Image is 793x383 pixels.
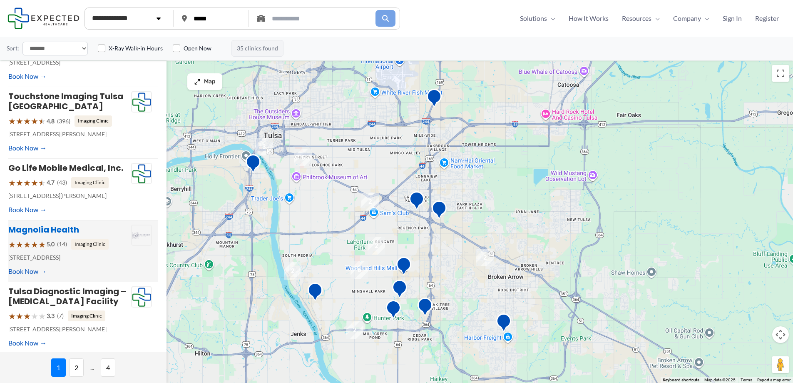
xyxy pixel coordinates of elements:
[748,12,786,25] a: Register
[741,378,752,382] a: Terms (opens in new tab)
[701,12,709,25] span: Menu Toggle
[132,92,152,113] img: Expected Healthcare Logo
[51,358,66,377] span: 1
[392,280,407,301] div: Ascension St. John Outpatient Radiology
[8,57,131,68] p: [STREET_ADDRESS]
[71,177,109,188] span: Imaging Clinic
[57,310,64,321] span: (7)
[132,163,152,184] img: Expected Healthcare Logo
[246,154,261,175] div: Oklahoma State University Health Ctrfmp
[772,356,789,373] button: Drag Pegman onto the map to open Street View
[772,326,789,343] button: Map camera controls
[8,237,16,252] span: ★
[8,224,79,235] a: Magnolia Health
[132,225,152,246] img: Magnolia Health
[520,12,547,25] span: Solutions
[704,378,736,382] span: Map data ©2025
[231,40,283,57] span: 35 clinics found
[31,308,38,324] span: ★
[8,265,47,278] a: Book Now
[31,237,38,252] span: ★
[204,78,216,85] span: Map
[16,175,23,190] span: ★
[255,138,273,155] div: 3
[38,113,46,129] span: ★
[23,237,31,252] span: ★
[16,308,23,324] span: ★
[38,237,46,252] span: ★
[351,261,368,279] div: 6
[184,44,211,53] label: Open Now
[368,237,385,255] div: 2
[57,177,67,188] span: (43)
[513,12,562,25] a: SolutionsMenu Toggle
[47,177,55,188] span: 4.7
[757,378,791,382] a: Report a map error
[651,12,660,25] span: Menu Toggle
[569,12,609,25] span: How It Works
[476,249,494,266] div: 2
[23,308,31,324] span: ★
[23,113,31,129] span: ★
[294,149,312,166] div: 6
[8,308,16,324] span: ★
[663,377,699,383] button: Keyboard shortcuts
[496,313,511,335] div: Breast Screening Center at Saint Francis
[68,310,105,321] span: Imaging Clinic
[8,285,126,307] a: Tulsa Diagnostic Imaging – [MEDICAL_DATA] Facility
[723,12,742,25] span: Sign In
[7,43,19,54] label: Sort:
[396,257,411,278] div: Little Bellies Ultrasound &#038; Pregnancy Spa
[8,113,16,129] span: ★
[772,65,789,82] button: Toggle fullscreen view
[187,73,222,90] button: Map
[418,298,433,319] div: Hillcrest South Diagnostic Center
[101,358,115,377] span: 4
[361,193,379,210] div: 2
[57,116,70,127] span: (396)
[69,358,84,377] span: 2
[427,89,442,110] div: AccuRad Medical Imaging
[8,129,131,140] p: [STREET_ADDRESS][PERSON_NAME]
[38,308,46,324] span: ★
[31,175,38,190] span: ★
[622,12,651,25] span: Resources
[284,262,301,280] div: 2
[615,12,666,25] a: ResourcesMenu Toggle
[8,324,131,335] p: [STREET_ADDRESS][PERSON_NAME]
[409,191,424,213] div: Regional Medical Laboratory &#8211; Business Office
[8,162,123,174] a: Go Life Mobile Medical, Inc.
[8,90,123,112] a: Touchstone Imaging Tulsa [GEOGRAPHIC_DATA]
[47,310,55,321] span: 3.3
[8,142,47,154] a: Book Now
[16,113,23,129] span: ★
[673,12,701,25] span: Company
[716,12,748,25] a: Sign In
[47,116,55,127] span: 4.8
[7,8,80,29] img: Expected Healthcare Logo - side, dark font, small
[194,78,201,85] img: Maximize
[8,70,47,83] a: Book Now
[31,113,38,129] span: ★
[562,12,615,25] a: How It Works
[755,12,779,25] span: Register
[547,12,555,25] span: Menu Toggle
[71,239,109,250] span: Imaging Clinic
[75,115,112,126] span: Imaging Clinic
[386,300,401,321] div: Envision Imaging of Tulsa
[38,175,46,190] span: ★
[87,358,97,377] span: ...
[57,239,67,250] span: (14)
[23,175,31,190] span: ★
[8,190,131,201] p: [STREET_ADDRESS][PERSON_NAME]
[308,283,323,304] div: Perigon Imaging
[8,203,47,216] a: Book Now
[432,200,447,222] div: Diagnostic Imaging Associates
[109,44,163,53] label: X-Ray Walk-in Hours
[16,237,23,252] span: ★
[8,175,16,190] span: ★
[346,321,363,339] div: 2
[8,337,47,349] a: Book Now
[666,12,716,25] a: CompanyMenu Toggle
[47,239,55,250] span: 5.0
